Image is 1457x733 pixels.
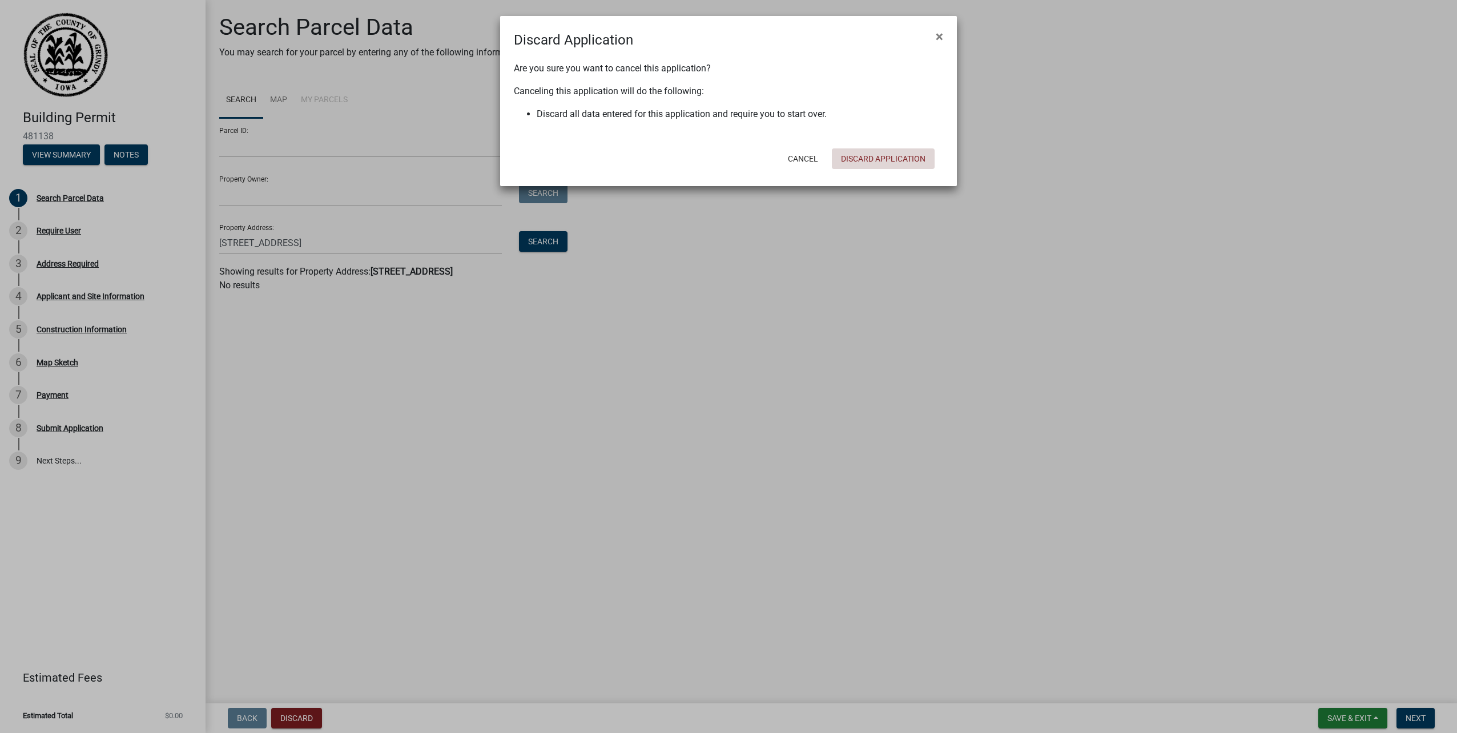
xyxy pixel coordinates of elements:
p: Canceling this application will do the following: [514,84,943,98]
button: Discard Application [832,148,935,169]
span: × [936,29,943,45]
h4: Discard Application [514,30,633,50]
button: Close [927,21,952,53]
li: Discard all data entered for this application and require you to start over. [537,107,943,121]
button: Cancel [779,148,827,169]
p: Are you sure you want to cancel this application? [514,62,943,75]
